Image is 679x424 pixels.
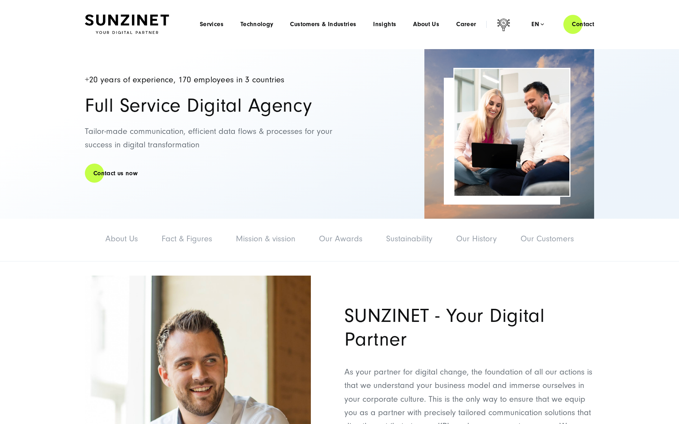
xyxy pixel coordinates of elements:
h1: Full Service Digital Agency [85,96,332,116]
a: Technology [240,21,273,28]
a: Our History [456,234,497,243]
h2: SUNZINET - Your Digital Partner [344,304,594,351]
a: Services [200,21,224,28]
a: Our Customers [521,234,574,243]
div: en [532,21,544,28]
a: Mission & vission [236,234,295,243]
a: Our Awards [319,234,362,243]
a: About Us [413,21,439,28]
a: Contact [563,14,603,34]
a: Fact & Figures [162,234,212,243]
a: Sustainability [386,234,433,243]
img: Service_Images_2025_39 [454,69,569,196]
a: About Us [105,234,138,243]
img: SUNZINET Full Service Digital Agentur [85,14,169,34]
a: Career [456,21,476,28]
img: Full-Service Digitalagentur SUNZINET - Business Applications Web & Cloud_2 [424,49,594,219]
a: Customers & Industries [290,21,356,28]
a: Insights [373,21,396,28]
h4: +20 years of experience, 170 employees in 3 countries [85,76,332,84]
p: Tailor-made communication, efficient data flows & processes for your success in digital transform... [85,125,332,152]
a: Contact us now [85,163,146,183]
